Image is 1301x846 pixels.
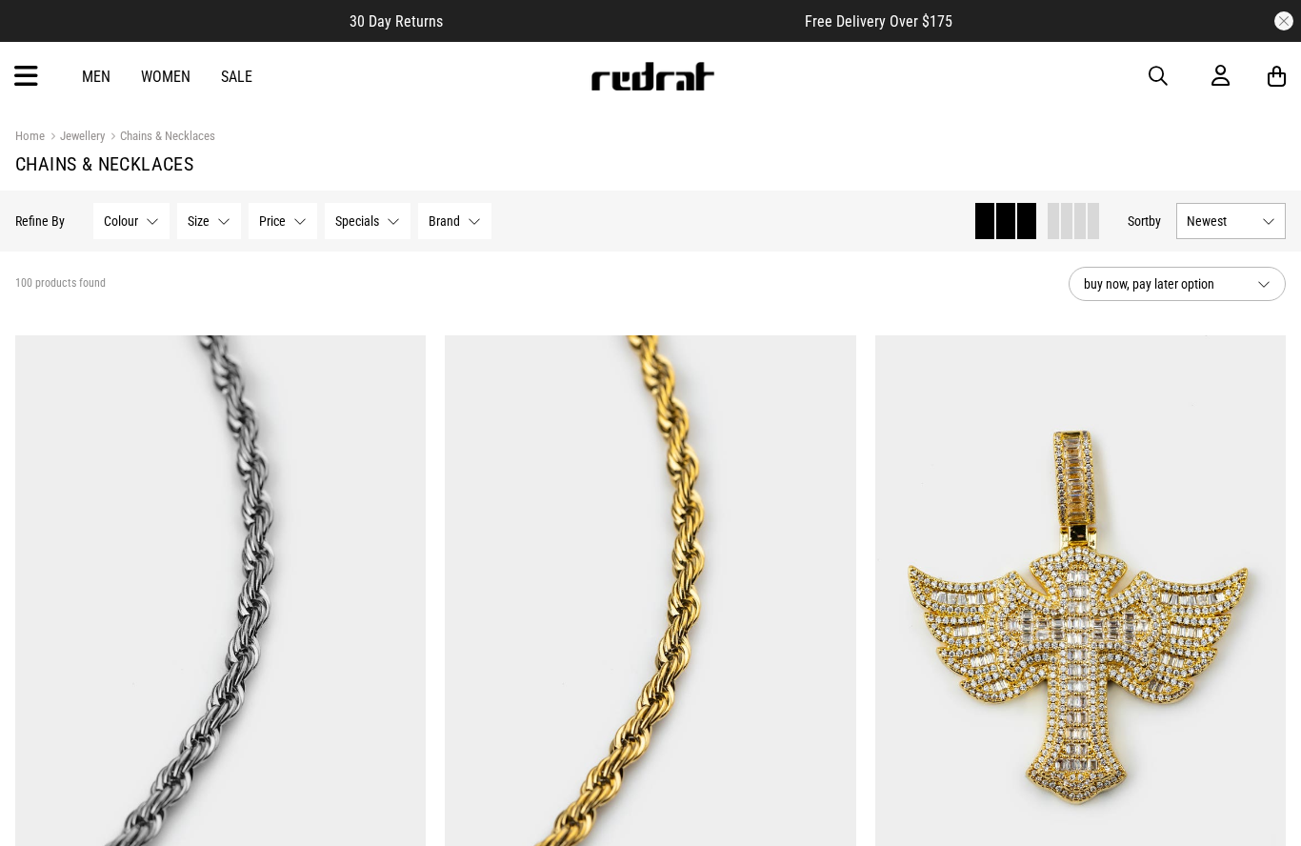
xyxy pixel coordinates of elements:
span: Newest [1187,213,1254,229]
span: Colour [104,213,138,229]
button: Size [177,203,241,239]
span: Size [188,213,210,229]
button: Brand [418,203,491,239]
span: Brand [429,213,460,229]
span: Specials [335,213,379,229]
a: Chains & Necklaces [105,129,215,147]
button: buy now, pay later option [1069,267,1286,301]
button: Colour [93,203,170,239]
p: Refine By [15,213,65,229]
span: 100 products found [15,276,106,292]
a: Home [15,129,45,143]
span: 30 Day Returns [350,12,443,30]
a: Sale [221,68,252,86]
img: Redrat logo [590,62,715,91]
h1: Chains & Necklaces [15,152,1286,175]
button: Price [249,203,317,239]
button: Specials [325,203,410,239]
iframe: Customer reviews powered by Trustpilot [481,11,767,30]
span: buy now, pay later option [1084,272,1242,295]
span: by [1149,213,1161,229]
button: Sortby [1128,210,1161,232]
span: Free Delivery Over $175 [805,12,952,30]
button: Newest [1176,203,1286,239]
a: Men [82,68,110,86]
span: Price [259,213,286,229]
a: Jewellery [45,129,105,147]
a: Women [141,68,190,86]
